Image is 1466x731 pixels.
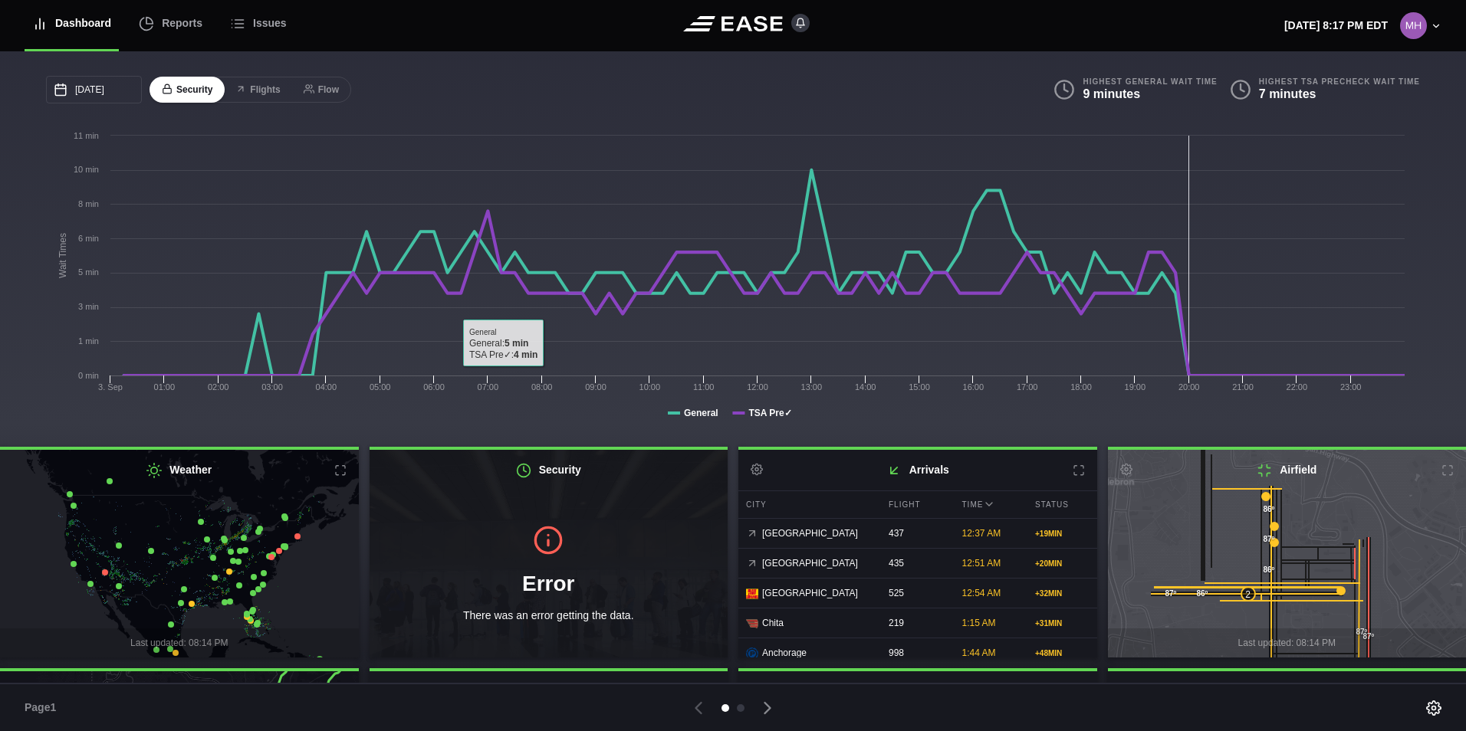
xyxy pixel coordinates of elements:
[1083,87,1140,100] b: 9 minutes
[1284,18,1388,34] p: [DATE] 8:17 PM EDT
[74,165,99,174] tspan: 10 min
[1259,87,1316,100] b: 7 minutes
[154,382,176,392] text: 01:00
[291,77,351,103] button: Flow
[1232,382,1254,392] text: 21:00
[78,199,99,208] tspan: 8 min
[762,526,858,540] span: [GEOGRAPHIC_DATA]
[1125,382,1146,392] text: 19:00
[881,638,951,667] div: 998
[46,76,142,103] input: mm/dd/yyyy
[762,586,858,600] span: [GEOGRAPHIC_DATA]
[1017,382,1038,392] text: 17:00
[78,267,99,277] tspan: 5 min
[1035,528,1090,539] div: + 19 MIN
[1287,382,1308,392] text: 22:00
[1035,647,1090,659] div: + 48 MIN
[855,382,876,392] text: 14:00
[394,608,704,624] p: There was an error getting the data.
[423,382,445,392] text: 06:00
[1178,382,1200,392] text: 20:00
[58,233,68,278] tspan: Wait Times
[25,700,63,716] span: Page 1
[1083,77,1217,87] b: Highest General Wait Time
[801,382,823,392] text: 13:00
[881,491,951,518] div: Flight
[78,371,99,380] tspan: 0 min
[962,647,996,658] span: 1:44 AM
[909,382,930,392] text: 15:00
[78,234,99,243] tspan: 6 min
[223,77,292,103] button: Flights
[962,558,1001,569] span: 12:51 AM
[738,671,1097,712] h2: Departures
[881,519,951,548] div: 437
[150,77,225,103] button: Security
[962,618,996,628] span: 1:15 AM
[78,302,99,311] tspan: 3 min
[747,382,768,392] text: 12:00
[78,336,99,346] tspan: 1 min
[1241,586,1256,602] div: 2
[1035,618,1090,629] div: + 31 MIN
[1340,382,1362,392] text: 23:00
[585,382,606,392] text: 09:00
[316,382,337,392] text: 04:00
[370,450,728,490] h2: Security
[738,491,877,518] div: City
[98,382,123,392] tspan: 3. Sep
[881,549,951,578] div: 435
[1070,382,1092,392] text: 18:00
[963,382,984,392] text: 16:00
[1035,558,1090,569] div: + 20 MIN
[261,382,283,392] text: 03:00
[370,671,728,712] h2: Parking
[693,382,715,392] text: 11:00
[762,616,784,630] span: Chita
[531,382,553,392] text: 08:00
[962,528,1001,539] span: 12:37 AM
[962,588,1001,598] span: 12:54 AM
[748,408,791,418] tspan: TSA Pre✓
[1035,588,1090,599] div: + 32 MIN
[1400,12,1427,39] img: 8d1564f89ae08c1c7851ff747965b28a
[394,568,704,600] h1: Error
[881,608,951,638] div: 219
[762,556,858,570] span: [GEOGRAPHIC_DATA]
[478,382,499,392] text: 07:00
[370,382,391,392] text: 05:00
[684,408,718,418] tspan: General
[1027,491,1097,518] div: Status
[1259,77,1420,87] b: Highest TSA PreCheck Wait Time
[881,579,951,608] div: 525
[955,491,1024,518] div: Time
[639,382,661,392] text: 10:00
[208,382,229,392] text: 02:00
[738,450,1097,490] h2: Arrivals
[74,131,99,140] tspan: 11 min
[762,646,807,660] span: Anchorage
